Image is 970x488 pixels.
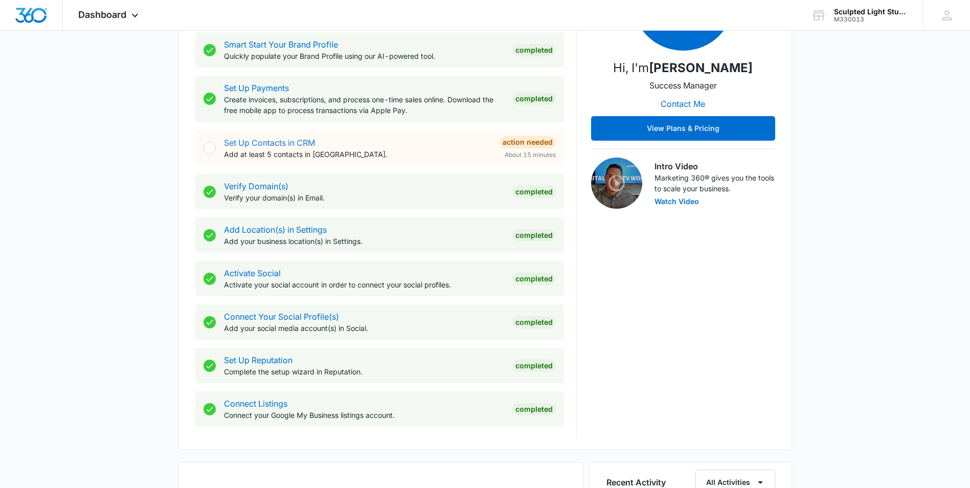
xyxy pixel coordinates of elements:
p: Add your business location(s) in Settings. [224,236,504,247]
a: Set Up Contacts in CRM [224,138,315,148]
a: Add Location(s) in Settings [224,225,327,235]
h3: Intro Video [655,160,775,172]
div: Completed [512,316,556,328]
div: account id [834,16,909,23]
button: Watch Video [655,198,699,205]
div: Completed [512,403,556,415]
div: Completed [512,273,556,285]
p: Activate your social account in order to connect your social profiles. [224,279,504,290]
p: Marketing 360® gives you the tools to scale your business. [655,172,775,194]
div: Completed [512,360,556,372]
strong: [PERSON_NAME] [649,60,753,75]
a: Connect Listings [224,398,287,409]
div: Completed [512,186,556,198]
p: Create invoices, subscriptions, and process one-time sales online. Download the free mobile app t... [224,94,504,116]
p: Add at least 5 contacts in [GEOGRAPHIC_DATA]. [224,149,491,160]
p: Verify your domain(s) in Email. [224,192,504,203]
a: Connect Your Social Profile(s) [224,312,339,322]
div: Completed [512,229,556,241]
button: View Plans & Pricing [591,116,775,141]
div: Completed [512,44,556,56]
div: Action Needed [500,136,556,148]
div: account name [834,8,909,16]
div: Completed [512,93,556,105]
button: Contact Me [650,92,715,116]
a: Set Up Payments [224,83,289,93]
p: Quickly populate your Brand Profile using our AI-powered tool. [224,51,504,61]
p: Success Manager [649,79,717,92]
a: Smart Start Your Brand Profile [224,39,338,50]
span: About 15 minutes [505,150,556,160]
p: Hi, I'm [613,59,753,77]
a: Verify Domain(s) [224,181,288,191]
p: Connect your Google My Business listings account. [224,410,504,420]
p: Add your social media account(s) in Social. [224,323,504,334]
a: Activate Social [224,268,281,278]
a: Set Up Reputation [224,355,292,365]
span: Dashboard [78,9,126,20]
p: Complete the setup wizard in Reputation. [224,366,504,377]
img: Intro Video [591,158,642,209]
